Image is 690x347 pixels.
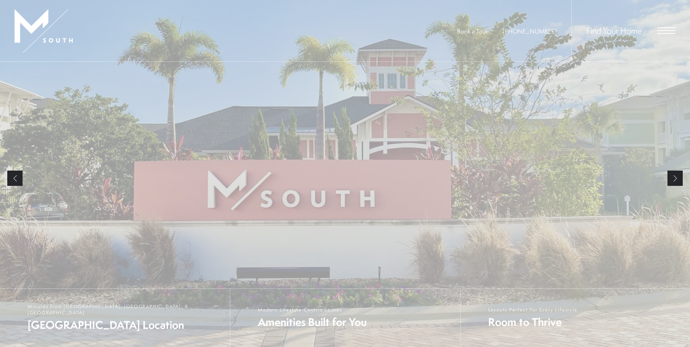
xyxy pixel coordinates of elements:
a: Book a Tour [457,27,488,35]
span: Layouts Perfect For Every Lifestyle [488,307,578,313]
a: Find Your Home [586,25,642,36]
a: Previous [7,171,23,186]
img: MSouth [15,9,73,53]
button: Open Menu [657,27,675,34]
a: Next [667,171,683,186]
span: [GEOGRAPHIC_DATA] Location [28,318,223,332]
span: Minutes from [GEOGRAPHIC_DATA], [GEOGRAPHIC_DATA], & [GEOGRAPHIC_DATA] [28,303,223,316]
a: Call Us at 813-570-8014 [503,27,557,35]
span: Amenities Built for You [258,315,367,330]
a: Layouts Perfect For Every Lifestyle [460,289,690,347]
span: [PHONE_NUMBER] [503,27,557,35]
a: Modern Lifestyle Centric Spaces [230,289,460,347]
span: Modern Lifestyle Centric Spaces [258,307,367,313]
span: Room to Thrive [488,315,578,330]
